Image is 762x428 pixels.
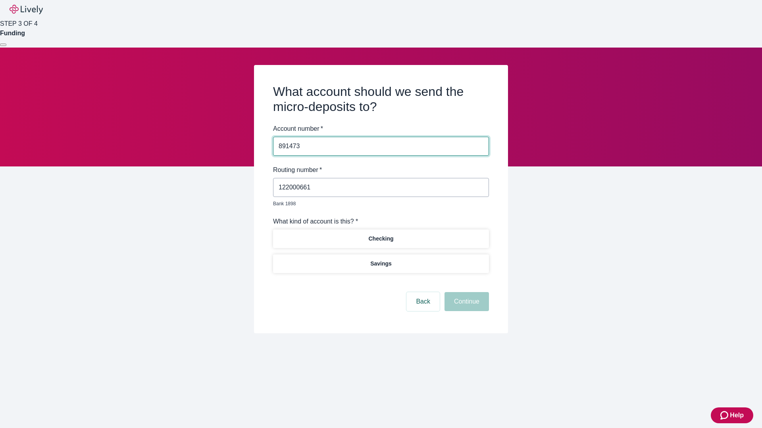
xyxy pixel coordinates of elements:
img: Lively [10,5,43,14]
p: Savings [370,260,392,268]
label: What kind of account is this? * [273,217,358,226]
button: Checking [273,229,489,248]
svg: Zendesk support icon [720,411,730,420]
button: Zendesk support iconHelp [711,407,753,423]
span: Help [730,411,744,420]
h2: What account should we send the micro-deposits to? [273,84,489,115]
p: Bank 1898 [273,200,483,207]
button: Back [406,292,440,311]
button: Savings [273,254,489,273]
label: Account number [273,124,323,134]
p: Checking [368,235,393,243]
label: Routing number [273,165,322,175]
